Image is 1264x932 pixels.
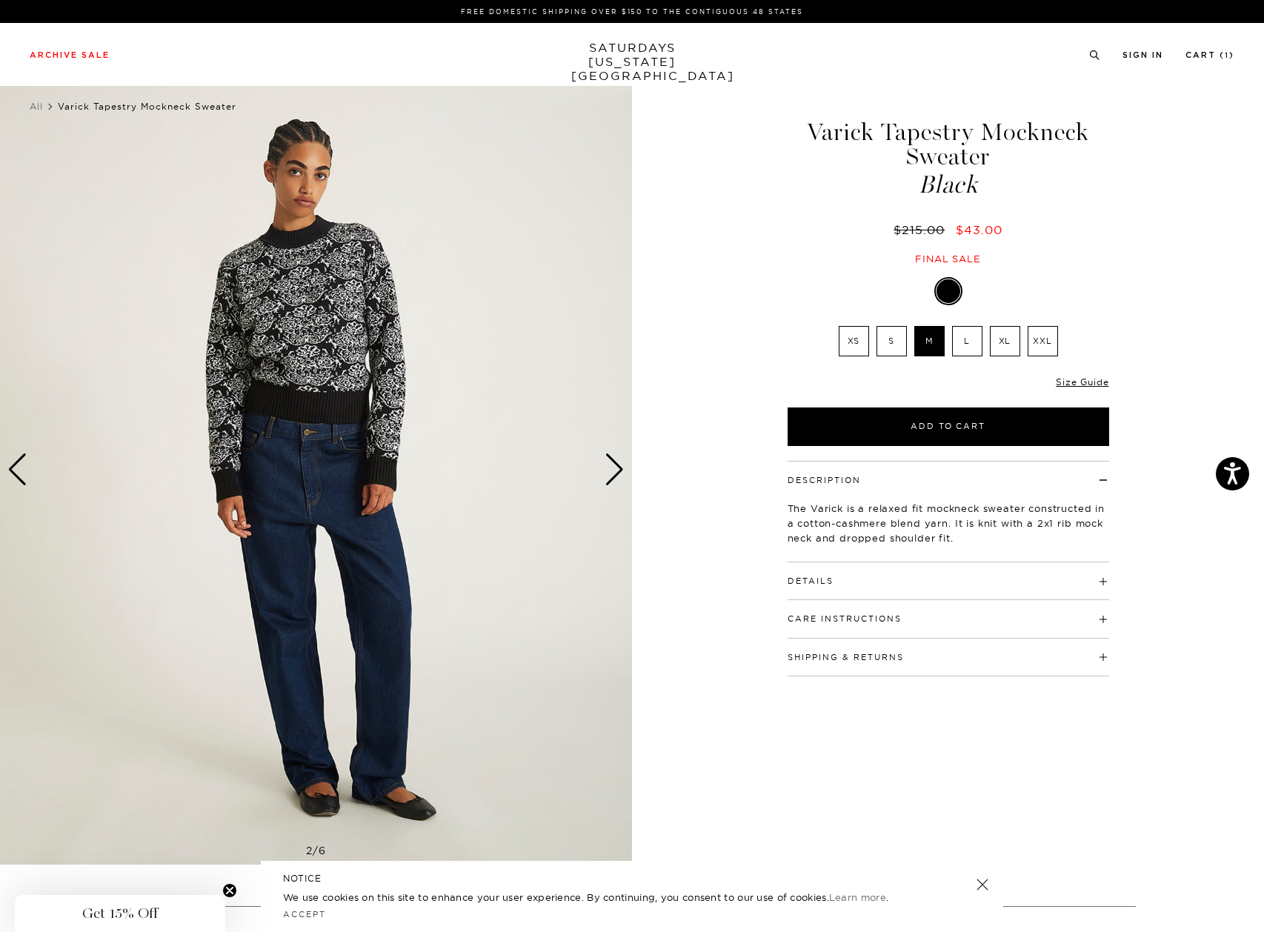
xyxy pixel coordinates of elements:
[222,883,237,898] button: Close teaser
[788,577,834,585] button: Details
[788,653,904,662] button: Shipping & Returns
[956,222,1002,237] span: $43.00
[894,222,951,237] del: $215.00
[1056,376,1108,387] a: Size Guide
[30,51,110,59] a: Archive Sale
[15,895,225,932] div: Get 15% OffClose teaser
[571,41,693,83] a: SATURDAYS[US_STATE][GEOGRAPHIC_DATA]
[283,872,981,885] h5: NOTICE
[1225,53,1229,59] small: 1
[58,101,236,112] span: Varick Tapestry Mockneck Sweater
[1028,326,1058,356] label: XXL
[788,407,1109,446] button: Add to Cart
[829,891,886,903] a: Learn more
[1185,51,1234,59] a: Cart (1)
[788,476,861,485] button: Description
[785,173,1111,197] span: Black
[839,326,869,356] label: XS
[788,615,902,623] button: Care Instructions
[785,253,1111,265] div: Final sale
[1122,51,1163,59] a: Sign In
[82,905,158,922] span: Get 15% Off
[283,890,928,905] p: We use cookies on this site to enhance your user experience. By continuing, you consent to our us...
[785,120,1111,197] h1: Varick Tapestry Mockneck Sweater
[952,326,982,356] label: L
[990,326,1020,356] label: XL
[283,909,326,919] a: Accept
[788,501,1109,545] p: The Varick is a relaxed fit mockneck sweater constructed in a cotton-cashmere blend yarn. It is k...
[914,326,945,356] label: M
[306,844,313,857] span: 2
[605,453,625,486] div: Next slide
[30,101,43,112] a: All
[36,6,1228,17] p: FREE DOMESTIC SHIPPING OVER $150 TO THE CONTIGUOUS 48 STATES
[877,326,907,356] label: S
[319,844,326,857] span: 6
[7,453,27,486] div: Previous slide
